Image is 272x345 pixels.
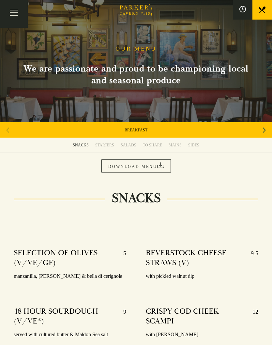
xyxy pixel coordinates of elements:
[14,248,117,268] h4: SELECTION OF OLIVES (V/VE/GF)
[146,272,258,281] p: with pickled walnut dip
[246,307,258,326] p: 12
[125,127,147,133] a: BREAKFAST
[95,142,114,148] div: STARTERS
[14,307,117,326] h4: 48 HOUR SOURDOUGH (V/VE*)
[69,138,92,153] a: SNACKS
[169,142,182,148] div: MAINS
[185,138,203,153] a: SIDES
[244,248,258,268] p: 9.5
[101,159,171,172] a: DOWNLOAD MENU
[146,248,244,268] h4: BEVERSTOCK CHEESE STRAWS (V)
[165,138,185,153] a: MAINS
[115,45,157,52] h1: OUR MENU
[188,142,199,148] div: SIDES
[146,307,246,326] h4: CRISPY COD CHEEK SCAMPI
[92,138,117,153] a: STARTERS
[73,142,89,148] div: SNACKS
[146,330,258,339] p: with [PERSON_NAME]
[15,63,257,86] h2: We are passionate and proud to be championing local and seasonal produce
[140,138,165,153] a: TO SHARE
[14,330,126,339] p: served with cultured butter & Maldon Sea salt
[260,123,269,137] div: Next slide
[143,142,162,148] div: TO SHARE
[105,190,167,206] h2: SNACKS
[121,142,136,148] div: SALADS
[117,307,126,326] p: 9
[117,138,140,153] a: SALADS
[14,272,126,281] p: manzanilla, [PERSON_NAME] & bella di cerignola
[117,248,126,268] p: 5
